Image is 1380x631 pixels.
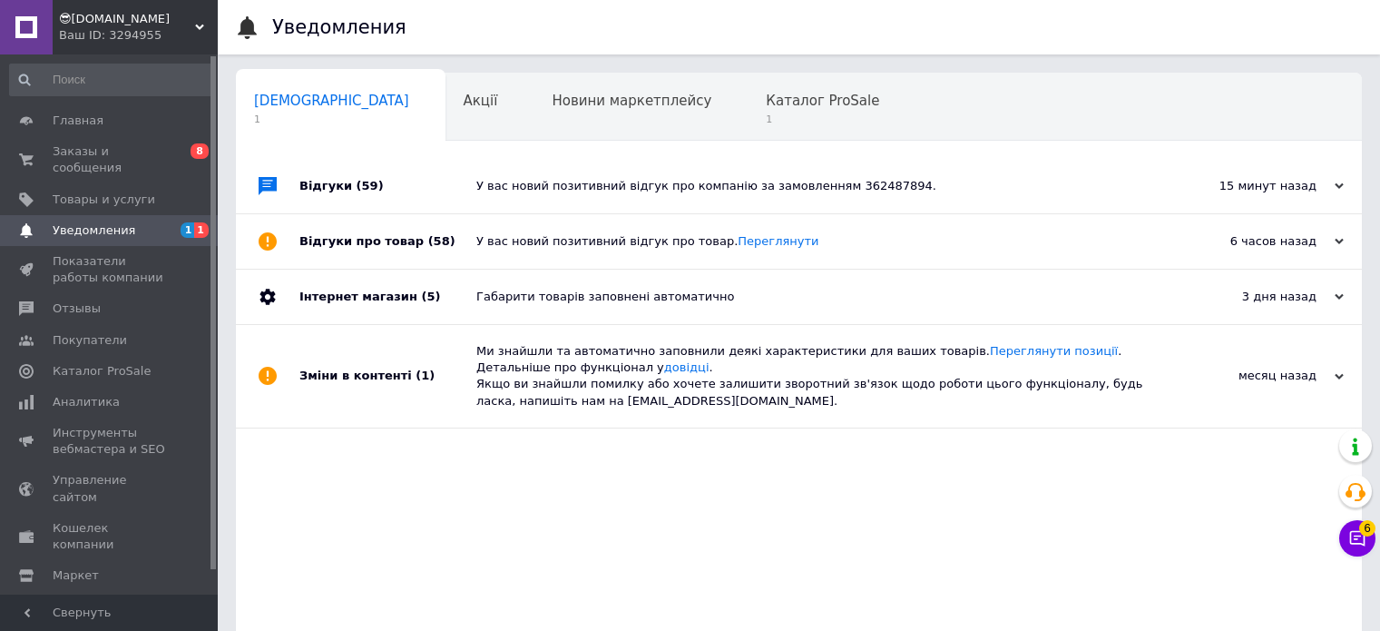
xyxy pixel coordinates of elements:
div: У вас новий позитивний відгук про компанію за замовленням 362487894. [476,178,1162,194]
span: Каталог ProSale [766,93,879,109]
input: Поиск [9,64,214,96]
span: Управление сайтом [53,472,168,505]
div: 6 часов назад [1162,233,1344,250]
span: 6 [1359,520,1375,537]
span: [DEMOGRAPHIC_DATA] [254,93,409,109]
span: Акції [464,93,498,109]
span: Каталог ProSale [53,363,151,380]
span: Покупатели [53,332,127,349]
div: Габарити товарів заповнені автоматично [476,289,1162,305]
div: Ваш ID: 3294955 [59,27,218,44]
div: 15 минут назад [1162,178,1344,194]
a: Переглянути позиції [990,344,1118,358]
div: Інтернет магазин [299,270,476,324]
span: Товары и услуги [53,192,155,208]
span: Отзывы [53,301,101,317]
span: 8 [191,143,209,159]
span: 1 [194,222,209,238]
span: Уведомления [53,222,135,239]
span: (1) [416,369,435,382]
span: Кошелек компании [53,520,168,553]
span: 1 [766,113,879,126]
div: Відгуки [299,159,476,213]
div: 3 дня назад [1162,289,1344,305]
span: 😎Оптовик.com [59,11,195,27]
span: Заказы и сообщения [53,143,168,176]
h1: Уведомления [272,16,406,38]
span: (58) [428,234,455,248]
span: 1 [254,113,409,126]
span: Главная [53,113,103,129]
div: Ми знайшли та автоматично заповнили деякі характеристики для ваших товарів. . Детальніше про функ... [476,343,1162,409]
span: Аналитика [53,394,120,410]
div: Зміни в контенті [299,325,476,428]
span: Маркет [53,567,99,584]
button: Чат с покупателем6 [1339,520,1375,557]
a: довідці [664,360,710,374]
span: Новини маркетплейсу [552,93,711,109]
span: (5) [421,290,440,303]
a: Переглянути [738,234,818,248]
div: Відгуки про товар [299,214,476,269]
div: месяц назад [1162,368,1344,384]
span: Показатели работы компании [53,253,168,286]
span: 1 [181,222,195,238]
div: У вас новий позитивний відгук про товар. [476,233,1162,250]
span: (59) [357,179,384,192]
span: Инструменты вебмастера и SEO [53,425,168,458]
